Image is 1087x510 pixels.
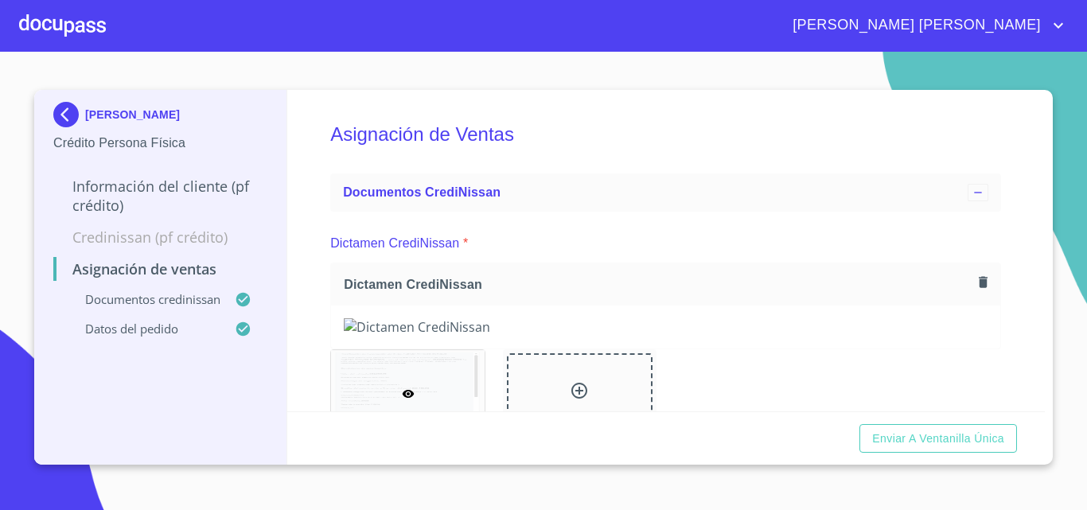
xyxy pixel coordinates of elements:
[53,228,267,247] p: Credinissan (PF crédito)
[53,259,267,278] p: Asignación de Ventas
[53,102,85,127] img: Docupass spot blue
[344,318,988,336] img: Dictamen CrediNissan
[53,291,235,307] p: Documentos CrediNissan
[330,173,1001,212] div: Documentos CrediNissan
[53,177,267,215] p: Información del cliente (PF crédito)
[872,429,1004,449] span: Enviar a Ventanilla única
[53,102,267,134] div: [PERSON_NAME]
[330,234,459,253] p: Dictamen CrediNissan
[85,108,180,121] p: [PERSON_NAME]
[330,102,1001,167] h5: Asignación de Ventas
[53,321,235,337] p: Datos del pedido
[781,13,1068,38] button: account of current user
[53,134,267,153] p: Crédito Persona Física
[344,276,972,293] span: Dictamen CrediNissan
[859,424,1017,454] button: Enviar a Ventanilla única
[343,185,501,199] span: Documentos CrediNissan
[781,13,1049,38] span: [PERSON_NAME] [PERSON_NAME]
